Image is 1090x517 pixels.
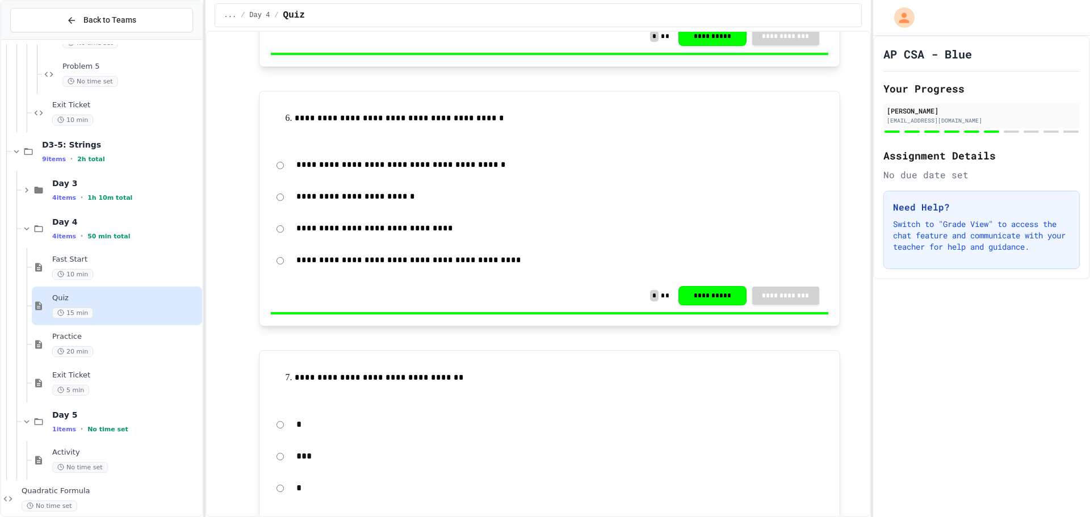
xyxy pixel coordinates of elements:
[70,154,73,163] span: •
[52,410,200,420] span: Day 5
[52,426,76,433] span: 1 items
[52,448,200,457] span: Activity
[87,233,130,240] span: 50 min total
[87,426,128,433] span: No time set
[81,424,83,434] span: •
[887,116,1076,125] div: [EMAIL_ADDRESS][DOMAIN_NAME]
[883,168,1080,182] div: No due date set
[81,232,83,241] span: •
[249,11,270,20] span: Day 4
[42,155,66,163] span: 9 items
[283,9,305,22] span: Quiz
[52,462,108,473] span: No time set
[77,155,105,163] span: 2h total
[52,178,200,188] span: Day 3
[52,371,200,380] span: Exit Ticket
[241,11,245,20] span: /
[274,11,278,20] span: /
[893,200,1070,214] h3: Need Help?
[52,217,200,227] span: Day 4
[883,148,1080,163] h2: Assignment Details
[52,332,200,342] span: Practice
[52,308,93,318] span: 15 min
[62,76,118,87] span: No time set
[883,81,1080,96] h2: Your Progress
[882,5,917,31] div: My Account
[52,233,76,240] span: 4 items
[52,293,200,303] span: Quiz
[22,501,77,511] span: No time set
[52,346,93,357] span: 20 min
[52,269,93,280] span: 10 min
[52,194,76,201] span: 4 items
[887,106,1076,116] div: [PERSON_NAME]
[52,115,93,125] span: 10 min
[62,62,200,72] span: Problem 5
[52,100,200,110] span: Exit Ticket
[81,193,83,202] span: •
[87,194,132,201] span: 1h 10m total
[42,140,200,150] span: D3-5: Strings
[883,46,972,62] h1: AP CSA - Blue
[52,255,200,264] span: Fast Start
[893,218,1070,253] p: Switch to "Grade View" to access the chat feature and communicate with your teacher for help and ...
[83,14,136,26] span: Back to Teams
[22,486,200,496] span: Quadratic Formula
[224,11,237,20] span: ...
[52,385,89,396] span: 5 min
